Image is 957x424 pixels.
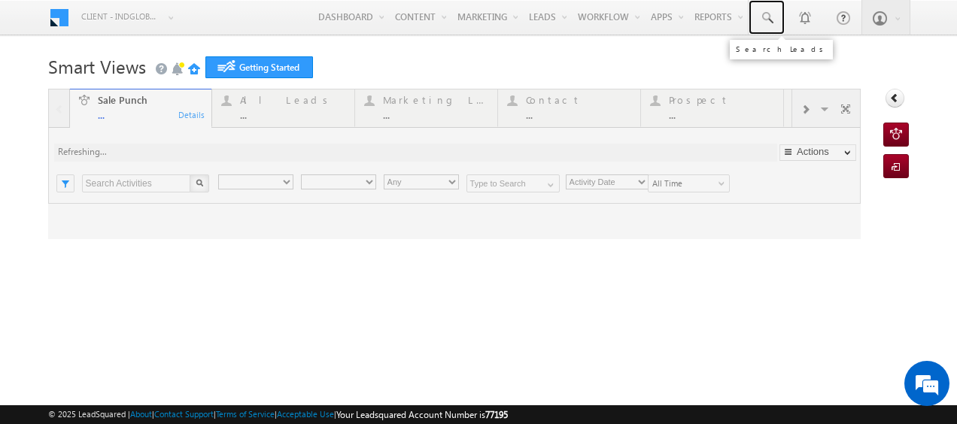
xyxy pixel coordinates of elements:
a: About [130,409,152,419]
span: Smart Views [48,54,146,78]
a: Acceptable Use [277,409,334,419]
a: Getting Started [205,56,313,78]
a: Contact Support [154,409,214,419]
a: Terms of Service [216,409,275,419]
span: 77195 [485,409,508,420]
span: © 2025 LeadSquared | | | | | [48,407,508,422]
span: Client - indglobal2 (77195) [81,9,160,24]
span: Your Leadsquared Account Number is [336,409,508,420]
div: Search Leads [736,44,827,53]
